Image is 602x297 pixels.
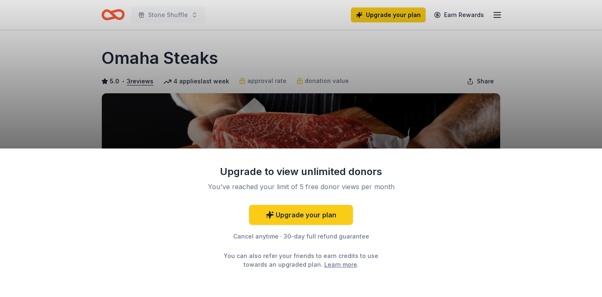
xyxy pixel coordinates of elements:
div: Cancel anytime · 30-day full refund guarantee [193,231,409,241]
div: You've reached your limit of 5 free donor views per month [203,182,399,192]
div: Upgrade to view unlimited donors [193,165,409,178]
div: You can also refer your friends to earn credits to use towards an upgraded plan. . [216,251,386,269]
a: Upgrade your plan [249,205,353,225]
a: Learn more [324,260,357,269]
